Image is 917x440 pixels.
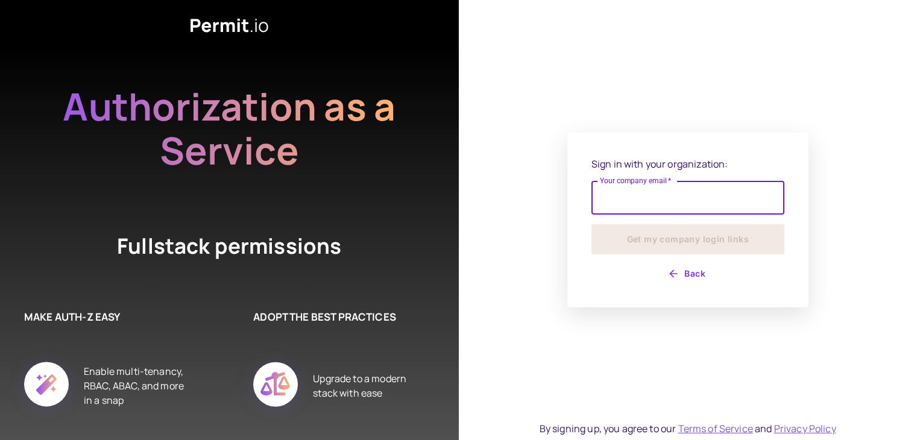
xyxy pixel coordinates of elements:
h6: MAKE AUTH-Z EASY [24,309,193,325]
div: Enable multi-tenancy, RBAC, ABAC, and more in a snap [84,348,193,423]
label: Your company email [600,175,672,186]
div: By signing up, you agree to our and [540,421,836,436]
button: Back [591,264,784,283]
h2: Authorization as a Service [24,84,434,172]
h4: Fullstack permissions [72,231,386,261]
p: Sign in with your organization: [591,157,784,171]
a: Terms of Service [678,422,753,435]
h6: ADOPT THE BEST PRACTICES [253,309,422,325]
div: Upgrade to a modern stack with ease [313,348,422,423]
button: Get my company login links [591,224,784,254]
a: Privacy Policy [774,422,836,435]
